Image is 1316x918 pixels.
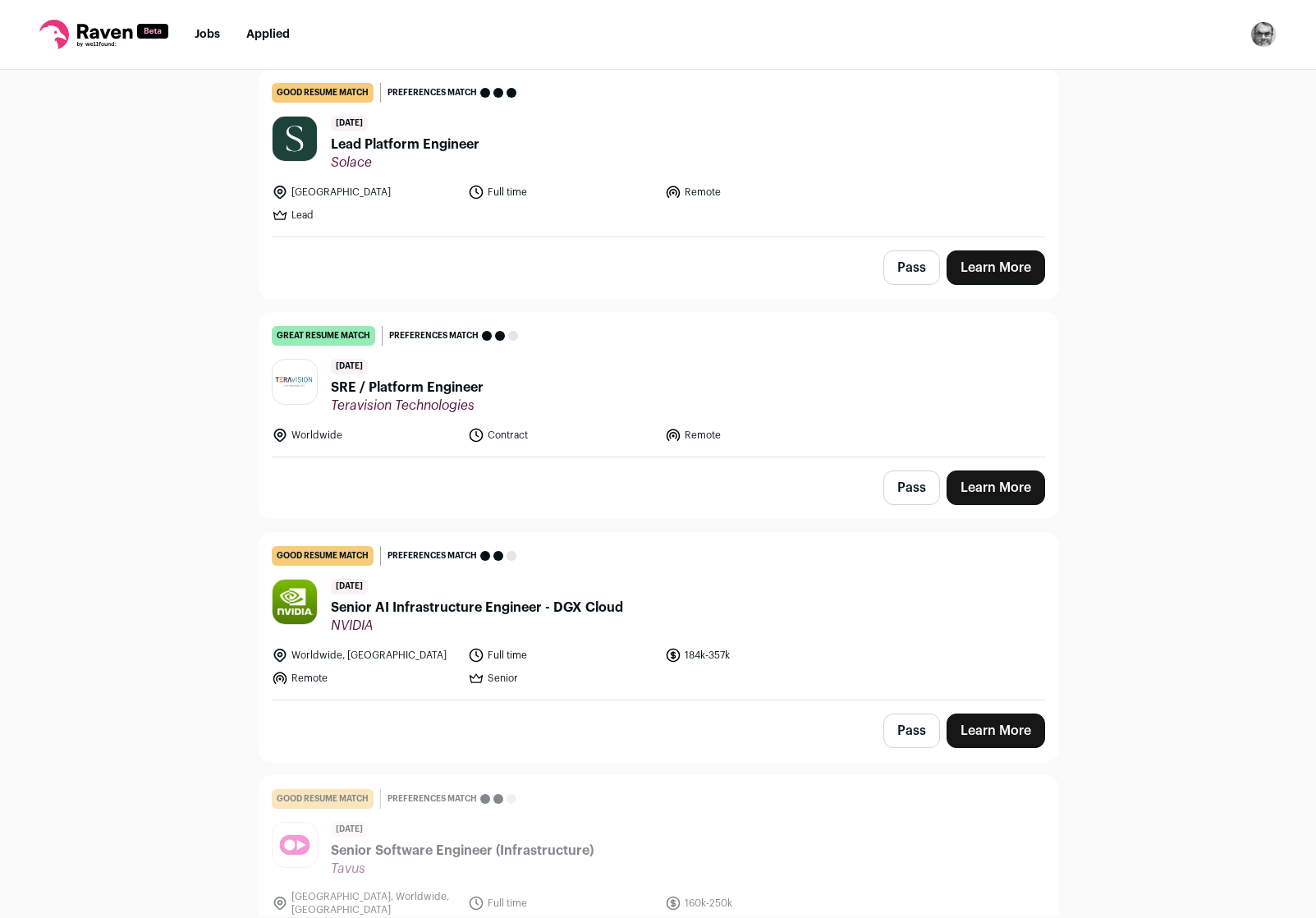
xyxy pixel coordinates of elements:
[272,184,459,200] li: [GEOGRAPHIC_DATA]
[331,617,623,634] span: NVIDIA
[273,580,317,624] img: 21765c2efd07c533fb69e7d2fdab94113177da91290e8a5934e70fdfae65a8e1.jpg
[1250,21,1277,48] button: Open dropdown
[331,397,484,414] span: Teravision Technologies
[665,427,852,443] li: Remote
[331,359,368,374] span: [DATE]
[259,70,1058,236] a: good resume match Preferences match [DATE] Lead Platform Engineer Solace [GEOGRAPHIC_DATA] Full t...
[272,427,459,443] li: Worldwide
[331,154,479,171] span: Solace
[273,823,317,867] img: f374cc22a759b52c9363d5afd712293162b621c31743074861aeb86ceb16bd55.jpg
[387,548,477,564] span: Preferences match
[331,135,479,154] span: Lead Platform Engineer
[272,647,459,663] li: Worldwide, [GEOGRAPHIC_DATA]
[665,184,852,200] li: Remote
[665,890,852,916] li: 160k-250k
[389,328,479,344] span: Preferences match
[195,29,220,40] a: Jobs
[331,598,623,617] span: Senior AI Infrastructure Engineer - DGX Cloud
[947,250,1045,285] a: Learn More
[947,714,1045,748] a: Learn More
[331,841,594,861] span: Senior Software Engineer (Infrastructure)
[468,427,655,443] li: Contract
[468,890,655,916] li: Full time
[387,85,477,101] span: Preferences match
[947,470,1045,505] a: Learn More
[883,714,940,748] button: Pass
[331,579,368,594] span: [DATE]
[468,184,655,200] li: Full time
[331,116,368,131] span: [DATE]
[468,647,655,663] li: Full time
[272,207,459,223] li: Lead
[259,313,1058,457] a: great resume match Preferences match [DATE] SRE / Platform Engineer Teravision Technologies World...
[331,861,594,877] span: Tavus
[272,890,459,916] li: [GEOGRAPHIC_DATA], Worldwide, [GEOGRAPHIC_DATA]
[665,647,852,663] li: 184k-357k
[331,378,484,397] span: SRE / Platform Engineer
[883,250,940,285] button: Pass
[273,117,317,161] img: 9b87ec069f196dc9944411272cf4630f4e7611474f0da5af309a2598d43676b5.jpg
[272,789,374,809] div: good resume match
[468,670,655,686] li: Senior
[273,375,317,388] img: a0e1bbd96120fa540c03213ea7fbabafd24b8d3c8762a91b3ceb94c375ef0b34.jpg
[883,470,940,505] button: Pass
[246,29,290,40] a: Applied
[272,83,374,103] div: good resume match
[331,822,368,838] span: [DATE]
[272,326,375,346] div: great resume match
[1250,21,1277,48] img: 18393578-medium_jpg
[272,670,459,686] li: Remote
[259,533,1058,700] a: good resume match Preferences match [DATE] Senior AI Infrastructure Engineer - DGX Cloud NVIDIA W...
[387,791,477,807] span: Preferences match
[272,546,374,566] div: good resume match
